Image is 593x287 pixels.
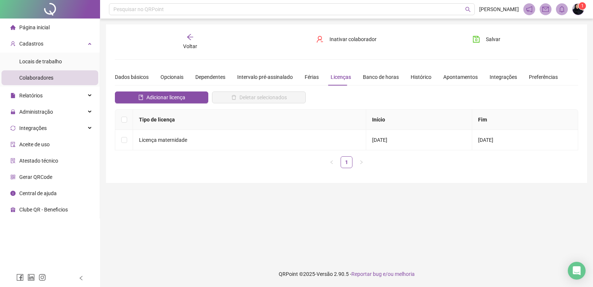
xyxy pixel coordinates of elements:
span: file [10,93,16,98]
span: Atestado técnico [19,158,58,164]
span: right [359,160,364,164]
button: Adicionar licença [115,91,208,103]
span: audit [10,142,16,147]
span: Inativar colaborador [329,35,377,43]
span: Voltar [183,43,197,49]
th: Início [366,110,472,130]
button: Inativar colaborador [311,33,382,45]
button: Salvar [467,33,506,45]
th: Tipo de licença [133,110,366,130]
span: linkedin [27,274,35,281]
span: Locais de trabalho [19,59,62,64]
span: [DATE] [478,137,493,143]
span: Relatórios [19,93,43,99]
span: Versão [317,271,333,277]
span: Integrações [19,125,47,131]
div: Férias [305,73,319,81]
span: search [465,7,471,12]
div: Apontamentos [443,73,478,81]
div: Licenças [331,73,351,81]
div: Integrações [490,73,517,81]
div: Banco de horas [363,73,399,81]
span: Salvar [486,35,500,43]
span: Cadastros [19,41,43,47]
span: home [10,25,16,30]
span: solution [10,158,16,163]
span: Página inicial [19,24,50,30]
span: gift [10,207,16,212]
span: Clube QR - Beneficios [19,207,68,213]
img: 73420 [573,4,584,15]
span: user-add [10,41,16,46]
span: book [138,95,143,100]
span: facebook [16,274,24,281]
button: left [326,156,338,168]
div: Open Intercom Messenger [568,262,586,280]
div: Histórico [411,73,431,81]
span: arrow-left [186,33,194,41]
span: Reportar bug e/ou melhoria [351,271,415,277]
div: Intervalo pré-assinalado [237,73,293,81]
sup: Atualize o seu contato no menu Meus Dados [579,2,586,10]
span: Colaboradores [19,75,53,81]
span: 1 [581,3,584,9]
span: Gerar QRCode [19,174,52,180]
span: instagram [39,274,46,281]
div: Preferências [529,73,558,81]
span: notification [526,6,533,13]
span: [DATE] [372,137,387,143]
div: Dependentes [195,73,225,81]
span: lock [10,109,16,114]
span: info-circle [10,191,16,196]
span: user-delete [316,36,324,43]
li: 1 [341,156,352,168]
span: left [79,276,84,281]
span: bell [559,6,565,13]
li: Próxima página [355,156,367,168]
div: Dados básicos [115,73,149,81]
a: 1 [341,157,352,168]
span: Adicionar licença [146,93,185,101]
button: Deletar selecionados [212,91,305,103]
span: left [329,160,334,164]
span: [PERSON_NAME] [479,5,519,13]
span: qrcode [10,174,16,180]
span: sync [10,126,16,131]
div: Opcionais [160,73,183,81]
th: Fim [472,110,578,130]
span: Licença maternidade [139,137,187,143]
span: Aceite de uso [19,141,50,147]
span: save [473,36,480,43]
footer: QRPoint © 2025 - 2.90.5 - [100,261,593,287]
span: mail [542,6,549,13]
span: Administração [19,109,53,115]
li: Página anterior [326,156,338,168]
button: right [355,156,367,168]
span: Central de ajuda [19,190,57,196]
